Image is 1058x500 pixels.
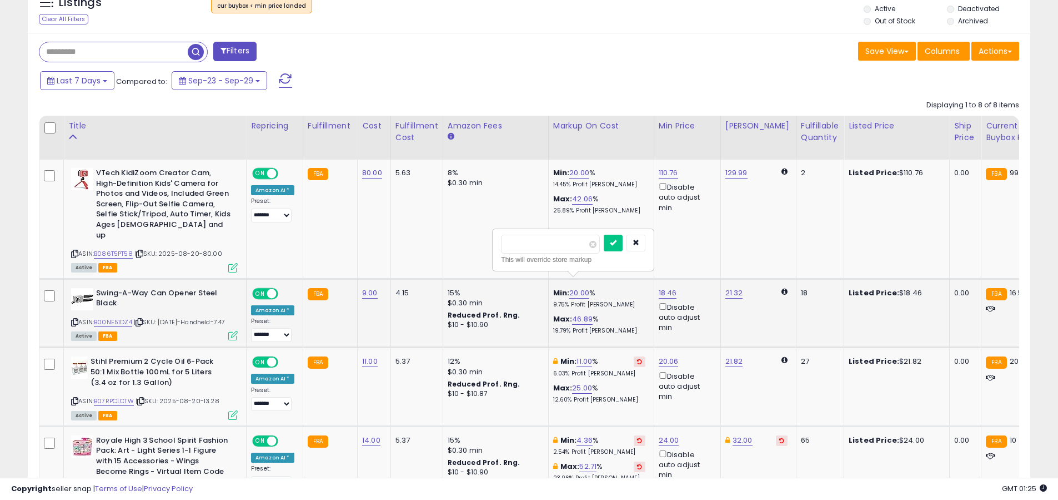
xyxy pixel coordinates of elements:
p: 12.60% Profit [PERSON_NAME] [553,396,645,404]
a: 32.00 [733,435,753,446]
a: Terms of Use [95,483,142,494]
b: Max: [560,461,580,472]
button: Columns [917,42,970,61]
p: 6.03% Profit [PERSON_NAME] [553,370,645,378]
div: Ship Price [954,120,976,143]
b: Max: [553,383,573,393]
label: Archived [958,16,988,26]
span: Columns [925,46,960,57]
b: Min: [553,167,570,178]
small: FBA [986,435,1006,448]
a: B086T5PT58 [94,249,133,259]
div: Current Buybox Price [986,120,1043,143]
div: 27 [801,357,835,367]
img: 41of94yzzkL._SL40_.jpg [71,357,88,379]
button: Save View [858,42,916,61]
b: Min: [553,288,570,298]
small: FBA [308,435,328,448]
img: 51w0hH55pPL._SL40_.jpg [71,435,93,458]
a: 20.00 [569,167,589,179]
span: 2025-10-7 01:25 GMT [1002,483,1047,494]
small: FBA [308,168,328,180]
small: Amazon Fees. [448,132,454,142]
div: $0.30 min [448,367,540,377]
span: Last 7 Days [57,75,101,86]
b: Royale High 3 School Spirit Fashion Pack: Art - Light Series 1-1 Figure with 15 Accessories - Win... [96,435,231,500]
a: 20.06 [659,356,679,367]
div: cur buybox < min price landed [217,2,306,10]
div: 4.15 [395,288,434,298]
small: FBA [308,357,328,369]
div: 0.00 [954,288,972,298]
b: Listed Price: [849,167,899,178]
a: Privacy Policy [144,483,193,494]
b: Listed Price: [849,356,899,367]
div: ASIN: [71,288,238,340]
button: Last 7 Days [40,71,114,90]
div: $10 - $10.90 [448,320,540,330]
div: $0.30 min [448,445,540,456]
div: 15% [448,435,540,445]
div: $10 - $10.87 [448,389,540,399]
a: 11.00 [362,356,378,367]
span: FBA [98,411,117,420]
label: Out of Stock [875,16,915,26]
small: FBA [986,357,1006,369]
div: Markup on Cost [553,120,649,132]
div: 65 [801,435,835,445]
b: Reduced Prof. Rng. [448,379,520,389]
div: This will override store markup [501,254,645,265]
span: FBA [98,331,117,341]
div: $18.46 [849,288,941,298]
a: 129.99 [725,167,748,179]
label: Active [875,4,895,13]
div: Preset: [251,197,294,222]
div: Amazon AI * [251,305,294,315]
div: 0.00 [954,357,972,367]
b: Min: [560,356,577,367]
div: Amazon AI * [251,374,294,384]
div: $110.76 [849,168,941,178]
div: Displaying 1 to 8 of 8 items [926,100,1019,111]
button: Actions [971,42,1019,61]
a: 24.00 [659,435,679,446]
span: 16.5 [1010,288,1023,298]
a: 20.00 [569,288,589,299]
b: Reduced Prof. Rng. [448,458,520,467]
span: All listings currently available for purchase on Amazon [71,411,97,420]
a: 25.00 [572,383,592,394]
div: [PERSON_NAME] [725,120,791,132]
a: 80.00 [362,167,382,179]
div: Repricing [251,120,298,132]
div: 5.37 [395,435,434,445]
span: Sep-23 - Sep-29 [188,75,253,86]
span: OFF [277,436,294,445]
img: 41IQbK6bnhL._SL40_.jpg [71,168,93,190]
div: 15% [448,288,540,298]
div: % [553,168,645,189]
a: 110.76 [659,167,678,179]
span: 10 [1010,435,1016,445]
div: Cost [362,120,386,132]
a: 21.32 [725,288,743,299]
a: B07RPCLCTW [94,397,134,406]
strong: Copyright [11,483,52,494]
p: 14.45% Profit [PERSON_NAME] [553,181,645,189]
span: ON [253,358,267,367]
div: % [553,288,645,309]
span: OFF [277,169,294,179]
span: Compared to: [116,76,167,87]
div: $0.30 min [448,178,540,188]
div: Disable auto adjust min [659,448,712,481]
button: Filters [213,42,257,61]
a: 42.06 [572,194,593,205]
span: 20 [1010,356,1019,367]
b: Swing-A-Way Can Opener Steel Black [96,288,231,311]
p: 25.89% Profit [PERSON_NAME] [553,207,645,215]
b: Stihl Premium 2 Cycle Oil 6-Pack 50:1 Mix Bottle 100mL for 5 Liters (3.4 oz for 1.3 Gallon) [91,357,225,390]
div: 5.37 [395,357,434,367]
div: Fulfillment [308,120,353,132]
div: % [553,314,645,335]
a: 21.82 [725,356,743,367]
span: ON [253,436,267,445]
